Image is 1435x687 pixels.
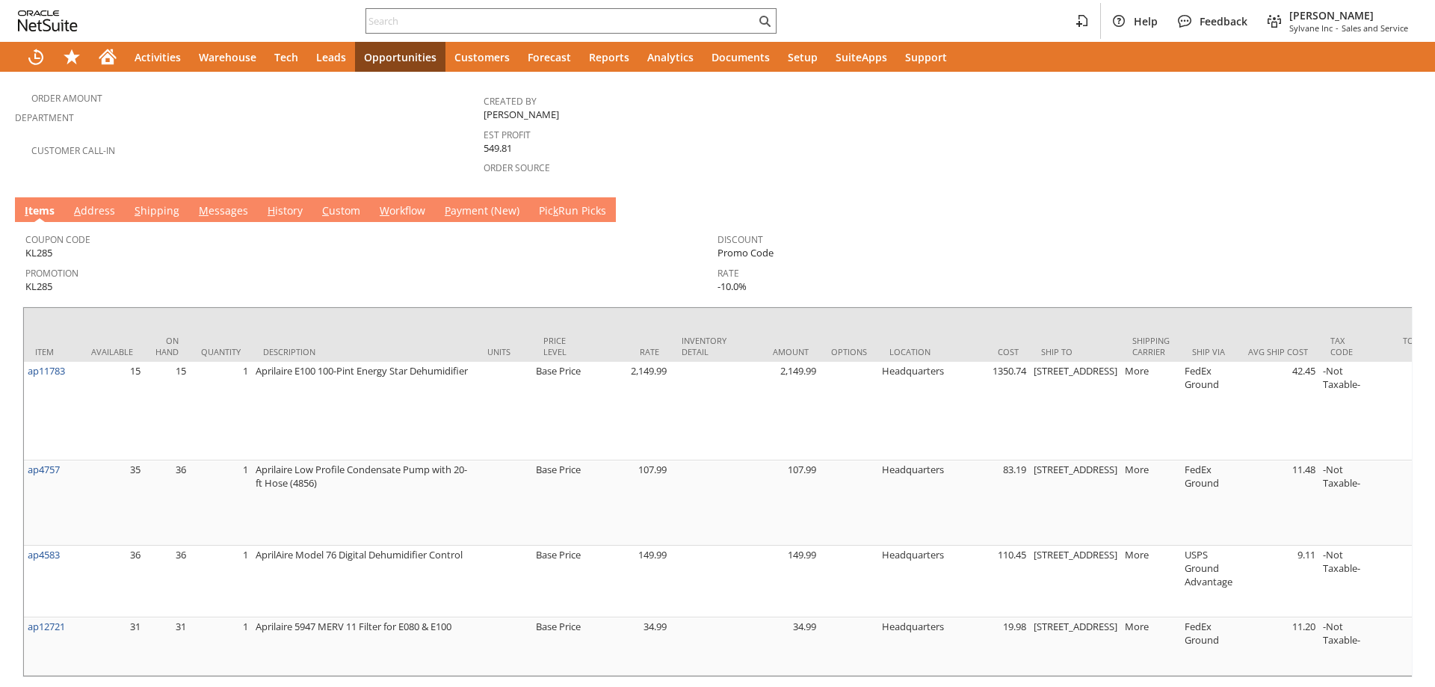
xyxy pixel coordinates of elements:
td: 107.99 [588,460,670,546]
td: 31 [80,617,144,676]
td: 9.11 [1237,546,1319,617]
a: Analytics [638,42,703,72]
td: 31 [144,617,190,676]
td: 110.45 [948,546,1030,617]
span: Reports [589,50,629,64]
span: W [380,203,389,218]
td: More [1121,460,1181,546]
span: Forecast [528,50,571,64]
td: FedEx Ground [1181,617,1237,676]
a: Messages [195,203,252,220]
span: Leads [316,50,346,64]
div: Cost [959,346,1019,357]
td: -Not Taxable- [1319,362,1375,460]
td: 36 [144,460,190,546]
td: [STREET_ADDRESS] [1030,362,1121,460]
span: C [322,203,329,218]
a: Forecast [519,42,580,72]
span: [PERSON_NAME] [484,108,559,122]
a: ap4757 [28,463,60,476]
span: - [1336,22,1339,34]
div: Description [263,346,465,357]
td: Headquarters [878,617,948,676]
span: Tech [274,50,298,64]
td: Aprilaire Low Profile Condensate Pump with 20-ft Hose (4856) [252,460,476,546]
span: Sales and Service [1342,22,1408,34]
a: Shipping [131,203,183,220]
span: [PERSON_NAME] [1289,8,1408,22]
td: 11.20 [1237,617,1319,676]
td: 2,149.99 [588,362,670,460]
td: [STREET_ADDRESS] [1030,546,1121,617]
td: USPS Ground Advantage [1181,546,1237,617]
td: [STREET_ADDRESS] [1030,460,1121,546]
div: Price Level [543,335,577,357]
td: More [1121,362,1181,460]
a: Rate [717,267,739,280]
span: KL285 [25,280,52,294]
span: Sylvane Inc [1289,22,1333,34]
a: Customers [445,42,519,72]
a: Order Source [484,161,550,174]
td: 36 [80,546,144,617]
a: Workflow [376,203,429,220]
div: Shortcuts [54,42,90,72]
div: Ship To [1041,346,1110,357]
span: Promo Code [717,246,774,260]
a: Leads [307,42,355,72]
td: Base Price [532,460,588,546]
td: Base Price [532,546,588,617]
span: Opportunities [364,50,436,64]
a: Coupon Code [25,233,90,246]
div: Tax Code [1330,335,1364,357]
td: 149.99 [738,546,820,617]
span: Support [905,50,947,64]
svg: Shortcuts [63,48,81,66]
td: 1350.74 [948,362,1030,460]
div: Inventory Detail [682,335,726,357]
td: AprilAire Model 76 Digital Dehumidifier Control [252,546,476,617]
span: Help [1134,14,1158,28]
a: Est Profit [484,129,531,141]
td: -Not Taxable- [1319,546,1375,617]
span: M [199,203,209,218]
div: Units [487,346,521,357]
td: 36 [144,546,190,617]
div: On Hand [155,335,179,357]
td: Base Price [532,362,588,460]
a: History [264,203,306,220]
span: I [25,203,28,218]
a: Discount [717,233,763,246]
td: More [1121,617,1181,676]
td: 1 [190,460,252,546]
a: Address [70,203,119,220]
span: H [268,203,275,218]
div: Amount [749,346,809,357]
a: Warehouse [190,42,265,72]
div: Location [889,346,936,357]
svg: Home [99,48,117,66]
span: Documents [712,50,770,64]
td: 42.45 [1237,362,1319,460]
span: P [445,203,451,218]
span: Analytics [647,50,694,64]
td: 1 [190,362,252,460]
a: PickRun Picks [535,203,610,220]
div: Item [35,346,69,357]
span: A [74,203,81,218]
td: FedEx Ground [1181,460,1237,546]
a: ap11783 [28,364,65,378]
div: Rate [599,346,659,357]
span: SuiteApps [836,50,887,64]
td: Aprilaire E100 100-Pint Energy Star Dehumidifier [252,362,476,460]
input: Search [366,12,756,30]
td: -Not Taxable- [1319,460,1375,546]
div: Ship Via [1192,346,1226,357]
div: Avg Ship Cost [1248,346,1308,357]
td: 1 [190,546,252,617]
span: Feedback [1200,14,1247,28]
a: ap12721 [28,620,65,633]
a: Documents [703,42,779,72]
td: Headquarters [878,460,948,546]
td: 15 [80,362,144,460]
